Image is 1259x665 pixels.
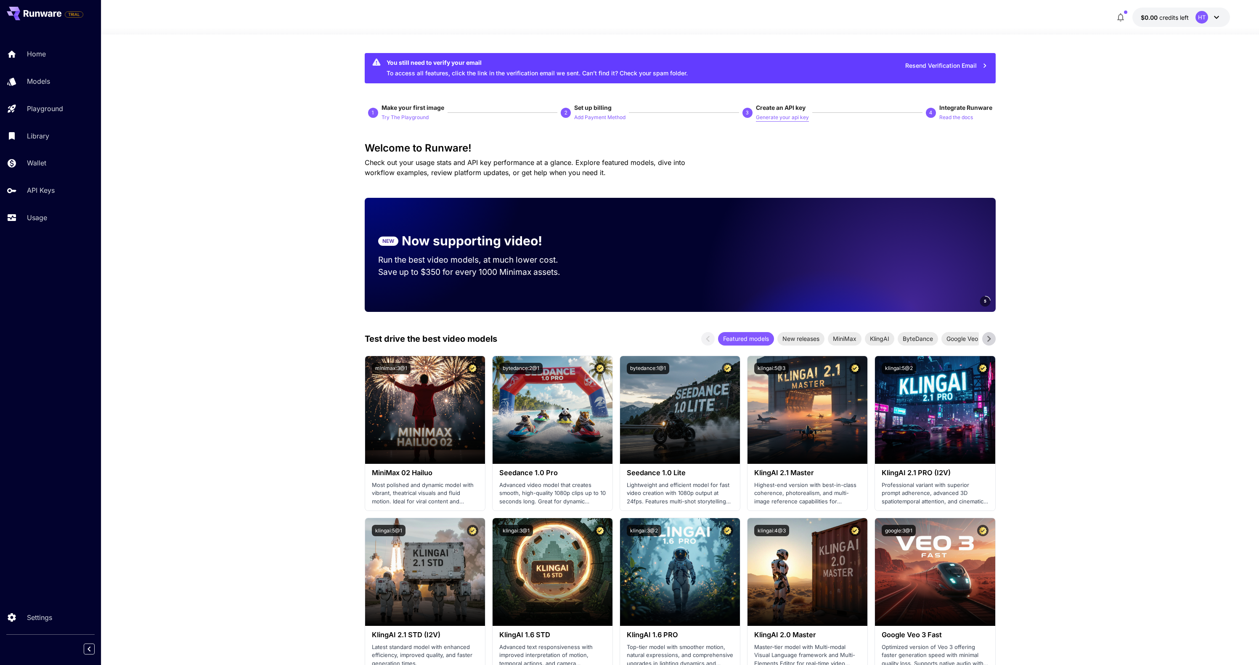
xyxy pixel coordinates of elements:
[754,469,861,477] h3: KlingAI 2.1 Master
[977,525,989,536] button: Certified Model – Vetted for best performance and includes a commercial license.
[747,518,867,626] img: alt
[620,518,740,626] img: alt
[27,131,49,141] p: Library
[627,525,661,536] button: klingai:3@2
[882,631,988,639] h3: Google Veo 3 Fast
[1195,11,1208,24] div: HT
[467,525,478,536] button: Certified Model – Vetted for best performance and includes a commercial license.
[1141,13,1189,22] div: $0.00
[882,469,988,477] h3: KlingAI 2.1 PRO (I2V)
[941,332,983,346] div: Google Veo
[27,49,46,59] p: Home
[402,231,542,250] p: Now supporting video!
[875,518,995,626] img: alt
[382,104,444,111] span: Make your first image
[365,518,485,626] img: alt
[747,356,867,464] img: alt
[372,469,478,477] h3: MiniMax 02 Hailuo
[746,109,749,117] p: 3
[882,363,916,374] button: klingai:5@2
[372,631,478,639] h3: KlingAI 2.1 STD (I2V)
[875,356,995,464] img: alt
[27,158,46,168] p: Wallet
[493,518,612,626] img: alt
[378,254,574,266] p: Run the best video models, at much lower cost.
[898,332,938,346] div: ByteDance
[722,525,733,536] button: Certified Model – Vetted for best performance and includes a commercial license.
[984,298,986,304] span: 5
[382,112,429,122] button: Try The Playground
[828,334,861,343] span: MiniMax
[499,631,606,639] h3: KlingAI 1.6 STD
[627,469,733,477] h3: Seedance 1.0 Lite
[65,11,83,18] span: TRIAL
[754,631,861,639] h3: KlingAI 2.0 Master
[594,525,606,536] button: Certified Model – Vetted for best performance and includes a commercial license.
[365,158,685,177] span: Check out your usage stats and API key performance at a glance. Explore featured models, dive int...
[493,356,612,464] img: alt
[627,363,669,374] button: bytedance:1@1
[620,356,740,464] img: alt
[754,525,789,536] button: klingai:4@3
[574,114,626,122] p: Add Payment Method
[467,363,478,374] button: Certified Model – Vetted for best performance and includes a commercial license.
[718,334,774,343] span: Featured models
[382,237,394,245] p: NEW
[865,334,894,343] span: KlingAI
[372,525,406,536] button: klingai:5@1
[27,104,63,114] p: Playground
[939,104,992,111] span: Integrate Runware
[90,641,101,657] div: Collapse sidebar
[499,481,606,506] p: Advanced video model that creates smooth, high-quality 1080p clips up to 10 seconds long. Great f...
[27,76,50,86] p: Models
[756,114,809,122] p: Generate your api key
[722,363,733,374] button: Certified Model – Vetted for best performance and includes a commercial license.
[929,109,932,117] p: 4
[574,112,626,122] button: Add Payment Method
[882,481,988,506] p: Professional variant with superior prompt adherence, advanced 3D spatiotemporal attention, and ci...
[939,112,973,122] button: Read the docs
[849,525,861,536] button: Certified Model – Vetted for best performance and includes a commercial license.
[882,525,916,536] button: google:3@1
[499,363,543,374] button: bytedance:2@1
[365,332,497,345] p: Test drive the best video models
[898,334,938,343] span: ByteDance
[849,363,861,374] button: Certified Model – Vetted for best performance and includes a commercial license.
[901,57,992,74] button: Resend Verification Email
[372,363,411,374] button: minimax:3@1
[387,56,688,81] div: To access all features, click the link in the verification email we sent. Can’t find it? Check yo...
[865,332,894,346] div: KlingAI
[84,644,95,654] button: Collapse sidebar
[387,58,688,67] div: You still need to verify your email
[828,332,861,346] div: MiniMax
[627,631,733,639] h3: KlingAI 1.6 PRO
[594,363,606,374] button: Certified Model – Vetted for best performance and includes a commercial license.
[372,481,478,506] p: Most polished and dynamic model with vibrant, theatrical visuals and fluid motion. Ideal for vira...
[65,9,83,19] span: Add your payment card to enable full platform functionality.
[941,334,983,343] span: Google Veo
[27,185,55,195] p: API Keys
[365,142,996,154] h3: Welcome to Runware!
[499,525,533,536] button: klingai:3@1
[756,104,806,111] span: Create an API key
[939,114,973,122] p: Read the docs
[378,266,574,278] p: Save up to $350 for every 1000 Minimax assets.
[1159,14,1189,21] span: credits left
[382,114,429,122] p: Try The Playground
[718,332,774,346] div: Featured models
[777,334,824,343] span: New releases
[574,104,612,111] span: Set up billing
[499,469,606,477] h3: Seedance 1.0 Pro
[1132,8,1230,27] button: $0.00HT
[977,363,989,374] button: Certified Model – Vetted for best performance and includes a commercial license.
[756,112,809,122] button: Generate your api key
[754,363,789,374] button: klingai:5@3
[1141,14,1159,21] span: $0.00
[754,481,861,506] p: Highest-end version with best-in-class coherence, photorealism, and multi-image reference capabil...
[27,213,47,223] p: Usage
[627,481,733,506] p: Lightweight and efficient model for fast video creation with 1080p output at 24fps. Features mult...
[27,612,52,622] p: Settings
[565,109,567,117] p: 2
[777,332,824,346] div: New releases
[365,356,485,464] img: alt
